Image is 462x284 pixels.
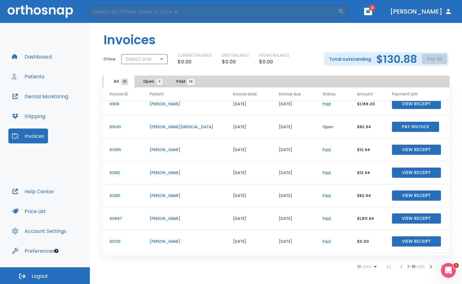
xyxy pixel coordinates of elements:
[8,243,59,258] button: Preferences
[150,124,218,130] p: [PERSON_NAME][MEDICAL_DATA]
[110,124,135,130] p: 61543
[323,170,331,175] a: Paid
[357,101,377,107] p: $1,169.20
[156,79,163,85] span: 2
[8,69,48,84] button: Patients
[178,58,191,66] p: $0.00
[357,91,373,97] span: Amount
[32,273,48,280] span: Logout
[392,236,441,247] button: View Receipt
[392,190,441,201] button: View Receipt
[110,239,135,244] p: 60129
[271,207,315,230] td: [DATE]
[441,263,456,278] iframe: Intercom live chat
[103,76,200,87] div: tabs
[222,58,236,66] p: $0.00
[8,204,50,219] button: Price List
[178,53,212,58] p: CURRENT BALANCE
[323,193,331,198] a: Paid
[110,147,135,153] p: 61455
[150,193,218,199] p: [PERSON_NAME]
[226,230,271,253] td: [DATE]
[150,216,218,221] p: [PERSON_NAME]
[226,116,271,138] td: [DATE]
[121,79,128,85] span: 26
[226,207,271,230] td: [DATE]
[110,101,135,107] p: 61618
[226,161,271,184] td: [DATE]
[8,184,58,199] button: Help Center
[271,116,315,138] td: [DATE]
[110,170,135,176] p: 61383
[150,170,218,176] p: [PERSON_NAME]
[357,239,377,244] p: $0.00
[323,147,331,152] a: Paid
[89,5,338,18] input: Search by Patient Name or Case #
[357,124,377,130] p: $82.94
[150,239,218,244] p: [PERSON_NAME]
[114,79,125,84] span: All
[357,264,361,269] span: 10
[392,147,441,152] a: View Receipt
[121,53,168,65] div: Select one
[103,31,156,49] h1: Invoices
[271,161,315,184] td: [DATE]
[392,193,441,198] a: View Receipt
[357,193,377,199] p: $82.94
[271,253,315,276] td: [DATE]
[388,6,455,17] button: [PERSON_NAME]
[150,91,164,97] span: Patient
[176,79,191,84] span: Paid
[103,56,116,62] p: Office:
[392,91,417,97] span: Payment Link
[323,239,331,244] a: Paid
[392,216,441,221] a: View Receipt
[110,193,135,199] p: 61285
[392,168,441,178] button: View Receipt
[407,264,416,269] span: 1 - 10
[226,93,271,116] td: [DATE]
[392,170,441,175] a: View Receipt
[271,138,315,161] td: [DATE]
[416,264,425,269] span: of 26
[222,53,249,58] p: DEBIT BALANCE
[8,89,72,104] button: Dental Monitoring
[323,216,331,221] a: Paid
[233,91,257,97] span: Invoice date
[279,91,301,97] span: Invoice due
[8,224,70,238] a: Account Settings
[392,124,439,129] a: Pay Invoice
[7,5,73,18] img: Orthosnap
[329,55,371,63] p: Total outstanding
[110,91,128,97] span: Invoice ID
[259,53,289,58] p: PROMO BALANCE
[454,263,459,268] span: 1
[357,147,377,153] p: $12.94
[150,101,218,107] p: [PERSON_NAME]
[369,5,376,11] span: 4
[357,216,377,221] p: $1,811.94
[54,248,59,254] div: Tooltip anchor
[8,109,49,124] button: Shipping
[392,101,441,106] a: View Receipt
[259,58,273,66] p: $0.00
[226,253,271,276] td: [DATE]
[8,129,48,143] button: Invoices
[143,79,160,84] span: Open
[392,213,441,224] button: View Receipt
[150,147,218,153] p: [PERSON_NAME]
[271,184,315,207] td: [DATE]
[226,184,271,207] td: [DATE]
[323,91,336,97] span: Status
[392,99,441,109] button: View Receipt
[392,238,441,244] a: View Receipt
[8,49,55,64] button: Dashboard
[271,230,315,253] td: [DATE]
